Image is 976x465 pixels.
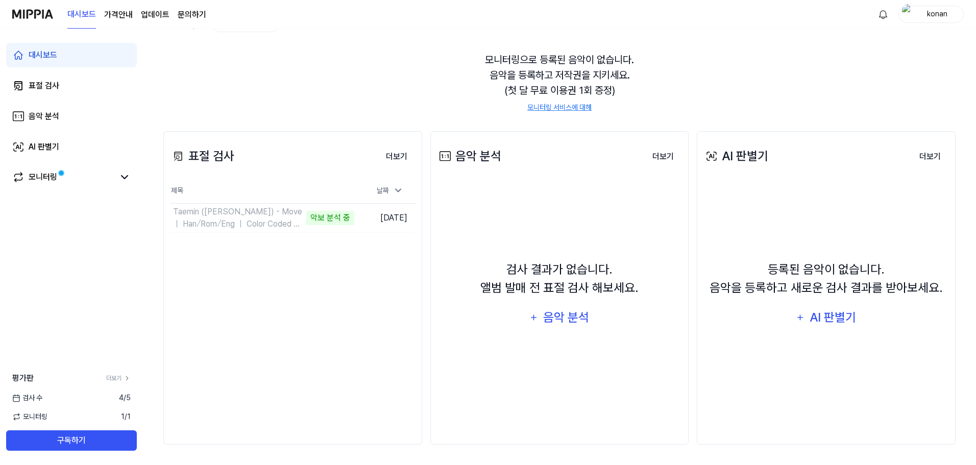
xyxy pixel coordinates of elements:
a: 가격안내 [104,9,133,21]
div: 표절 검사 [170,147,234,165]
div: 검사 결과가 없습니다. 앨범 발매 전 표절 검사 해보세요. [480,260,639,297]
span: 평가판 [12,372,34,384]
div: Taemin ([PERSON_NAME]) - Move ｜ Han⧸Rom⧸Eng ｜ Color Coded Lyr [173,206,304,230]
span: 모니터링 [12,411,47,422]
img: profile [902,4,914,25]
a: 더보기 [378,146,416,167]
div: 날짜 [373,182,407,199]
span: 검사 수 [12,393,42,403]
a: 더보기 [911,146,949,167]
a: 모니터링 서비스에 대해 [527,102,592,113]
div: AI 판별기 [29,141,59,153]
div: 등록된 음악이 없습니다. 음악을 등록하고 새로운 검사 결과를 받아보세요. [710,260,943,297]
div: 악보 분석 중 [306,211,354,225]
button: profilekonan [898,6,964,23]
a: 업데이트 [141,9,169,21]
div: 표절 검사 [29,80,59,92]
a: 더보기 [106,374,131,383]
button: 구독하기 [6,430,137,451]
a: 모니터링 [12,171,114,183]
div: konan [917,8,957,19]
div: 대시보드 [29,49,57,61]
button: 더보기 [644,146,682,167]
span: 1 / 1 [121,411,131,422]
a: 더보기 [644,146,682,167]
div: 모니터링 [29,171,57,183]
button: 음악 분석 [523,305,596,330]
button: 더보기 [911,146,949,167]
div: AI 판별기 [808,308,857,327]
a: 대시보드 [6,43,137,67]
button: AI 판별기 [789,305,863,330]
div: 모니터링으로 등록된 음악이 없습니다. 음악을 등록하고 저작권을 지키세요. (첫 달 무료 이용권 1회 증정) [163,40,956,125]
td: [DATE] [354,203,416,232]
span: 4 / 5 [119,393,131,403]
a: 문의하기 [178,9,206,21]
div: 음악 분석 [437,147,501,165]
a: 음악 분석 [6,104,137,129]
a: 대시보드 [67,1,96,29]
a: 표절 검사 [6,74,137,98]
a: AI 판별기 [6,135,137,159]
div: 음악 분석 [29,110,59,123]
div: 음악 분석 [542,308,590,327]
button: 더보기 [378,146,416,167]
th: 제목 [170,179,354,203]
img: 알림 [877,8,889,20]
div: AI 판별기 [703,147,768,165]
